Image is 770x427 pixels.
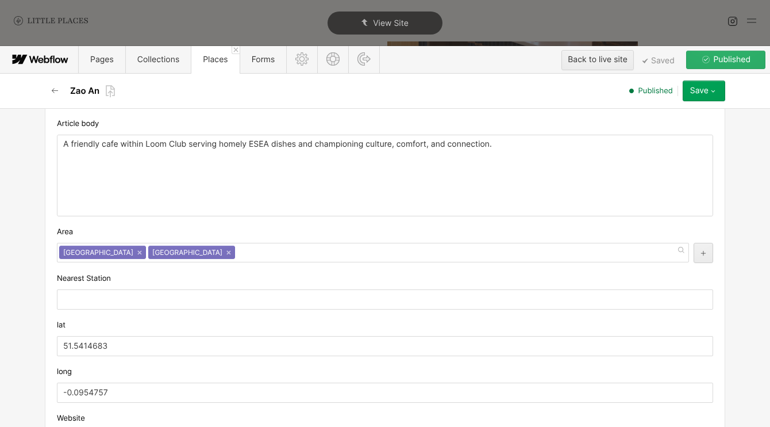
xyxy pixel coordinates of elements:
[57,227,73,237] span: Area
[686,51,765,69] button: Published
[642,58,675,64] span: Saved
[63,140,707,149] p: A friendly cafe within Loom Club serving homely ESEA dishes and championing culture, comfort, and...
[90,55,114,64] span: Pages
[690,86,709,96] div: Save
[638,86,673,96] span: Published
[561,50,634,70] button: Back to live site
[148,246,235,259] div: [GEOGRAPHIC_DATA]
[683,81,725,101] button: Save
[137,250,142,255] a: ×
[568,51,627,68] div: Back to live site
[226,250,231,255] a: ×
[59,246,146,259] div: [GEOGRAPHIC_DATA]
[711,51,750,68] span: Published
[57,413,85,424] span: Website
[57,320,66,330] span: lat
[70,85,99,97] h2: Zao An
[57,119,99,129] span: Article body
[232,46,240,54] a: Close 'Places' tab
[137,55,179,64] span: Collections
[57,273,111,284] span: Nearest Station
[203,55,228,64] span: Places
[252,55,275,64] span: Forms
[373,18,409,28] span: View Site
[57,367,72,377] span: long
